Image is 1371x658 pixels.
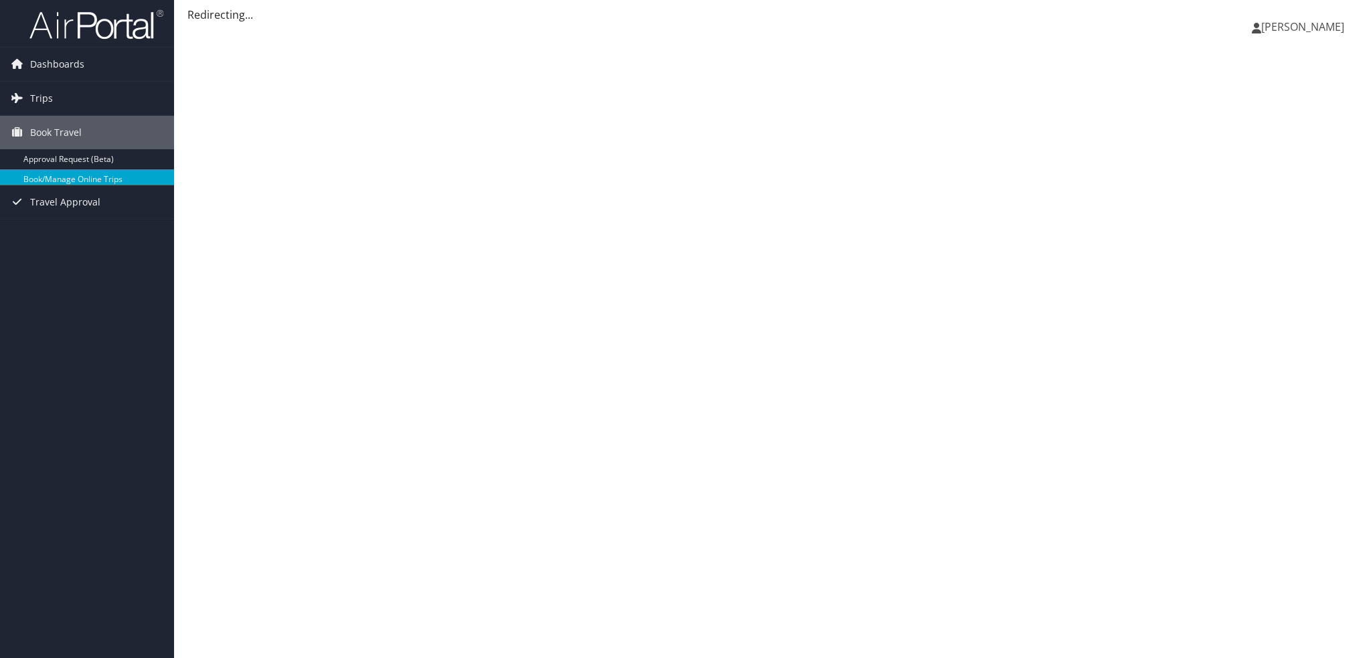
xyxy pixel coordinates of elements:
[30,82,53,115] span: Trips
[30,48,84,81] span: Dashboards
[29,9,163,40] img: airportal-logo.png
[1252,7,1358,47] a: [PERSON_NAME]
[30,185,100,219] span: Travel Approval
[30,116,82,149] span: Book Travel
[187,7,1358,23] div: Redirecting...
[1261,19,1344,34] span: [PERSON_NAME]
